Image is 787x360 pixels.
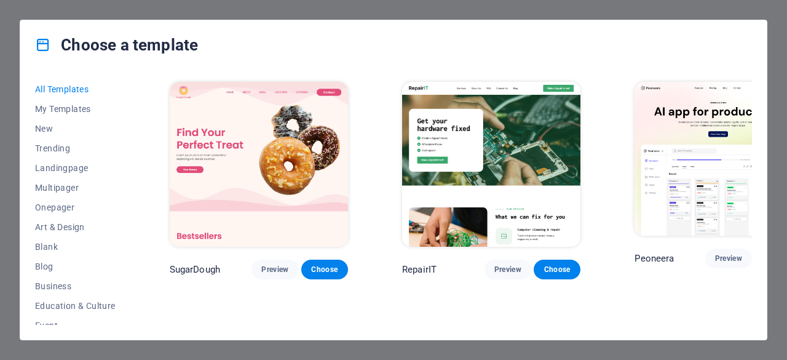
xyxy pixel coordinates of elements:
span: Art & Design [35,222,116,232]
img: SugarDough [170,82,348,247]
span: Education & Culture [35,301,116,311]
span: My Templates [35,104,116,114]
span: Onepager [35,202,116,212]
span: New [35,124,116,134]
span: Preview [261,265,288,274]
span: Blank [35,242,116,252]
span: Business [35,281,116,291]
button: Choose [301,260,348,279]
button: Blog [35,257,116,276]
button: New [35,119,116,138]
p: Peoneera [635,252,674,265]
img: RepairIT [402,82,580,247]
h4: Choose a template [35,35,198,55]
button: Preview [705,249,752,268]
span: Landingpage [35,163,116,173]
p: RepairIT [402,263,437,276]
button: Preview [251,260,298,279]
span: Event [35,321,116,330]
span: Choose [311,265,338,274]
button: My Templates [35,99,116,119]
button: Landingpage [35,158,116,178]
span: All Templates [35,84,116,94]
button: All Templates [35,79,116,99]
button: Blank [35,237,116,257]
button: Onepager [35,198,116,217]
span: Choose [544,265,571,274]
span: Preview [494,265,521,274]
button: Business [35,276,116,296]
button: Choose [534,260,580,279]
button: Art & Design [35,217,116,237]
button: Preview [484,260,531,279]
button: Education & Culture [35,296,116,316]
span: Blog [35,262,116,271]
span: Multipager [35,183,116,193]
button: Event [35,316,116,335]
button: Multipager [35,178,116,198]
button: Trending [35,138,116,158]
span: Preview [715,254,742,263]
span: Trending [35,143,116,153]
p: SugarDough [170,263,220,276]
